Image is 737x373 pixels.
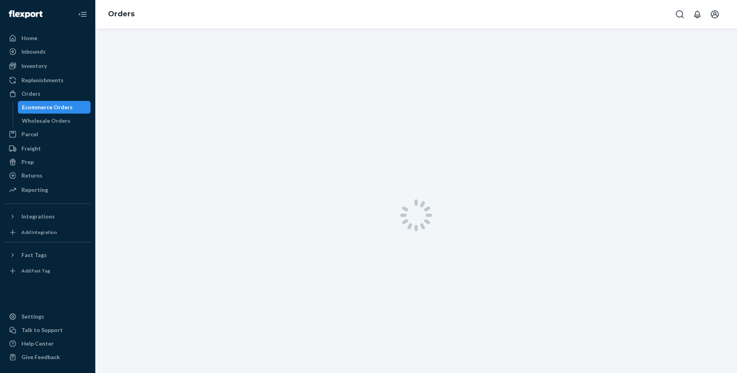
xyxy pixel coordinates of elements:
div: Wholesale Orders [22,117,70,125]
div: Integrations [21,213,55,220]
div: Talk to Support [21,326,63,334]
div: Returns [21,172,42,180]
div: Orders [21,90,41,98]
a: Freight [5,142,91,155]
div: Prep [21,158,34,166]
button: Open notifications [689,6,705,22]
a: Parcel [5,128,91,141]
button: Open account menu [707,6,723,22]
a: Orders [108,10,135,18]
a: Replenishments [5,74,91,87]
div: Inbounds [21,48,46,56]
ol: breadcrumbs [102,3,141,26]
a: Talk to Support [5,324,91,336]
div: Settings [21,313,44,321]
div: Inventory [21,62,47,70]
div: Fast Tags [21,251,47,259]
a: Orders [5,87,91,100]
div: Home [21,34,37,42]
a: Ecommerce Orders [18,101,91,114]
a: Wholesale Orders [18,114,91,127]
a: Returns [5,169,91,182]
a: Settings [5,310,91,323]
a: Reporting [5,184,91,196]
a: Add Fast Tag [5,265,91,277]
div: Replenishments [21,76,64,84]
div: Add Fast Tag [21,267,50,274]
a: Home [5,32,91,44]
div: Add Integration [21,229,57,236]
a: Prep [5,156,91,168]
div: Parcel [21,130,38,138]
button: Give Feedback [5,351,91,363]
button: Fast Tags [5,249,91,261]
a: Help Center [5,337,91,350]
a: Inbounds [5,45,91,58]
button: Close Navigation [75,6,91,22]
div: Help Center [21,340,54,348]
button: Open Search Box [672,6,688,22]
div: Give Feedback [21,353,60,361]
a: Add Integration [5,226,91,239]
div: Ecommerce Orders [22,103,73,111]
div: Reporting [21,186,48,194]
button: Integrations [5,210,91,223]
div: Freight [21,145,41,153]
img: Flexport logo [9,10,42,18]
a: Inventory [5,60,91,72]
